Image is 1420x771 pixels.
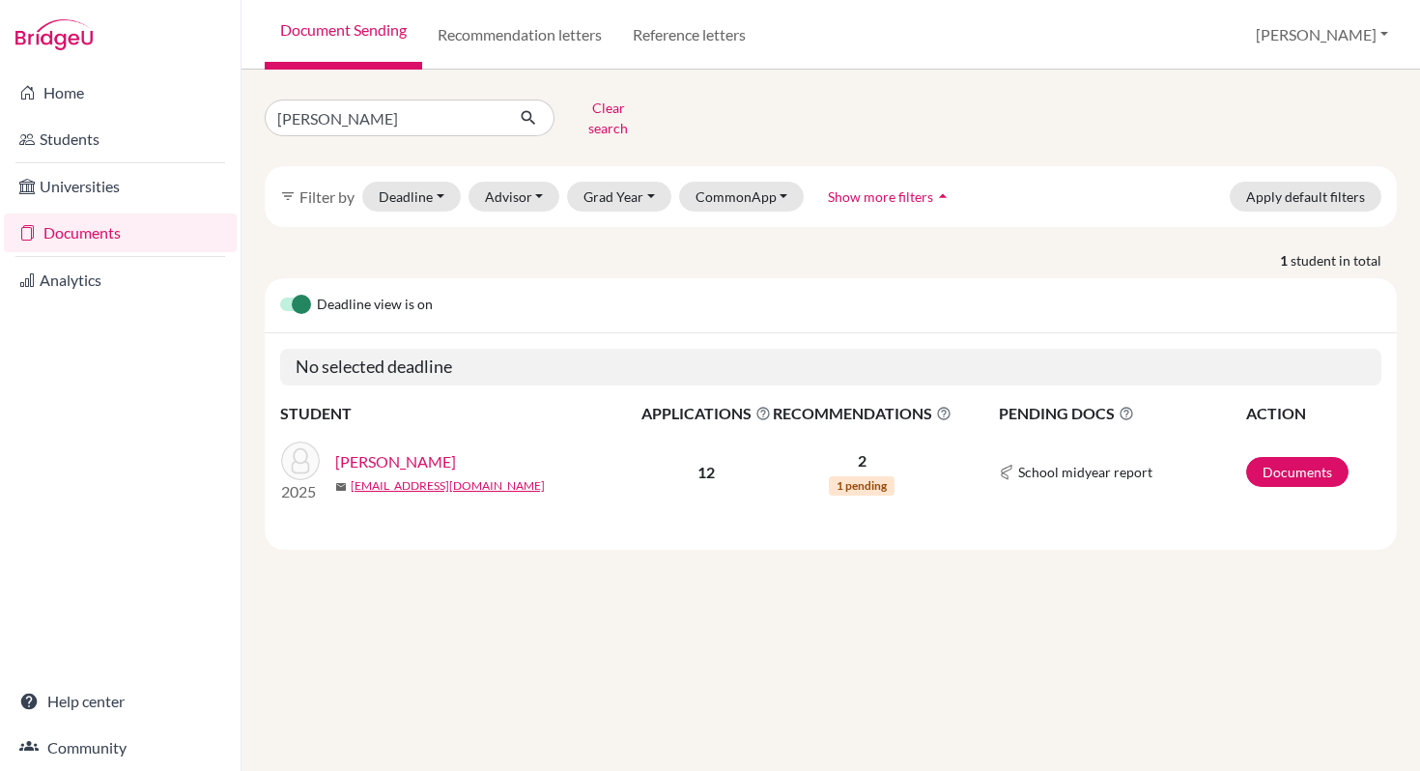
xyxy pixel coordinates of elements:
i: filter_list [280,188,296,204]
img: Common App logo [999,465,1014,480]
span: RECOMMENDATIONS [773,402,951,425]
button: [PERSON_NAME] [1247,16,1397,53]
span: student in total [1291,250,1397,271]
strong: 1 [1280,250,1291,271]
span: Deadline view is on [317,294,433,317]
span: PENDING DOCS [999,402,1245,425]
b: 12 [697,463,715,481]
button: Grad Year [567,182,671,212]
span: School midyear report [1018,462,1152,482]
h5: No selected deadline [280,349,1381,385]
button: Apply default filters [1230,182,1381,212]
a: [EMAIL_ADDRESS][DOMAIN_NAME] [351,477,545,495]
span: Show more filters [828,188,933,205]
img: Bridge-U [15,19,93,50]
th: ACTION [1245,401,1381,426]
span: Filter by [299,187,355,206]
span: APPLICATIONS [641,402,771,425]
span: mail [335,481,347,493]
span: 1 pending [829,476,895,496]
a: Documents [4,214,237,252]
input: Find student by name... [265,100,504,136]
a: Students [4,120,237,158]
button: Deadline [362,182,461,212]
a: Community [4,728,237,767]
img: Chaturvedi, Ashna [281,442,320,480]
a: Home [4,73,237,112]
button: Clear search [554,93,662,143]
th: STUDENT [280,401,640,426]
button: Advisor [469,182,560,212]
p: 2 [773,449,951,472]
a: Documents [1246,457,1349,487]
button: Show more filtersarrow_drop_up [811,182,969,212]
i: arrow_drop_up [933,186,952,206]
a: Analytics [4,261,237,300]
button: CommonApp [679,182,805,212]
a: Universities [4,167,237,206]
a: [PERSON_NAME] [335,450,456,473]
p: 2025 [281,480,320,503]
a: Help center [4,682,237,721]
